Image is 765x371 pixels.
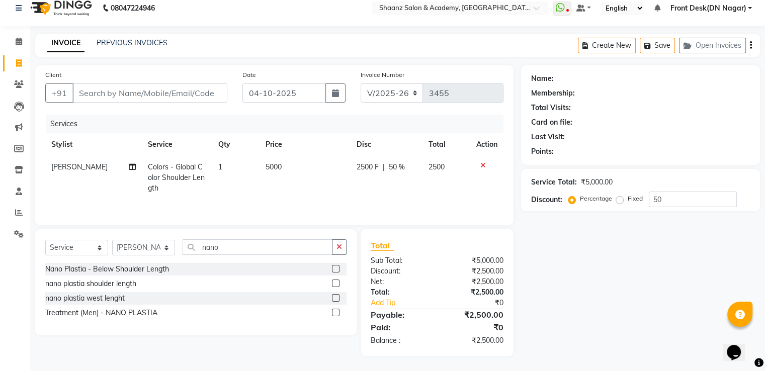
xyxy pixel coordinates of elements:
iframe: chat widget [723,331,755,361]
th: Action [470,133,503,156]
label: Client [45,70,61,79]
button: +91 [45,83,73,103]
div: Services [46,115,511,133]
th: Service [142,133,212,156]
div: ₹5,000.00 [437,255,511,266]
th: Price [259,133,351,156]
a: INVOICE [47,34,84,52]
div: Service Total: [531,177,577,188]
span: [PERSON_NAME] [51,162,108,171]
div: Sub Total: [363,255,437,266]
span: 50 % [389,162,405,172]
div: ₹2,500.00 [437,276,511,287]
div: Last Visit: [531,132,565,142]
div: nano plastia shoulder length [45,279,136,289]
div: Total: [363,287,437,298]
a: Add Tip [363,298,449,308]
div: Card on file: [531,117,572,128]
div: ₹2,500.00 [437,335,511,346]
th: Qty [212,133,259,156]
div: ₹2,500.00 [437,309,511,321]
label: Invoice Number [361,70,404,79]
div: ₹0 [449,298,511,308]
div: Total Visits: [531,103,571,113]
span: 1 [218,162,222,171]
label: Percentage [580,194,612,203]
input: Search by Name/Mobile/Email/Code [72,83,227,103]
label: Date [242,70,256,79]
div: nano plastia west lenght [45,293,125,304]
div: Balance : [363,335,437,346]
span: 5000 [265,162,281,171]
span: Total [371,240,394,251]
th: Disc [351,133,422,156]
div: ₹2,500.00 [437,287,511,298]
span: 2500 F [357,162,379,172]
div: Net: [363,276,437,287]
th: Stylist [45,133,142,156]
button: Save [640,38,675,53]
div: Points: [531,146,554,157]
div: Nano Plastia - Below Shoulder Length [45,264,169,274]
div: Discount: [363,266,437,276]
a: PREVIOUS INVOICES [97,38,167,47]
div: ₹5,000.00 [581,177,613,188]
div: ₹2,500.00 [437,266,511,276]
span: Front Desk(DN Nagar) [670,3,746,14]
th: Total [422,133,470,156]
div: Treatment (Men) - NANO PLASTIA [45,308,157,318]
div: Discount: [531,195,562,205]
span: | [383,162,385,172]
div: Membership: [531,88,575,99]
div: ₹0 [437,321,511,333]
div: Name: [531,73,554,84]
div: Payable: [363,309,437,321]
input: Search or Scan [183,239,332,255]
button: Create New [578,38,636,53]
button: Open Invoices [679,38,746,53]
label: Fixed [628,194,643,203]
span: Colors - Global Color Shoulder Length [148,162,205,193]
span: 2500 [429,162,445,171]
div: Paid: [363,321,437,333]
